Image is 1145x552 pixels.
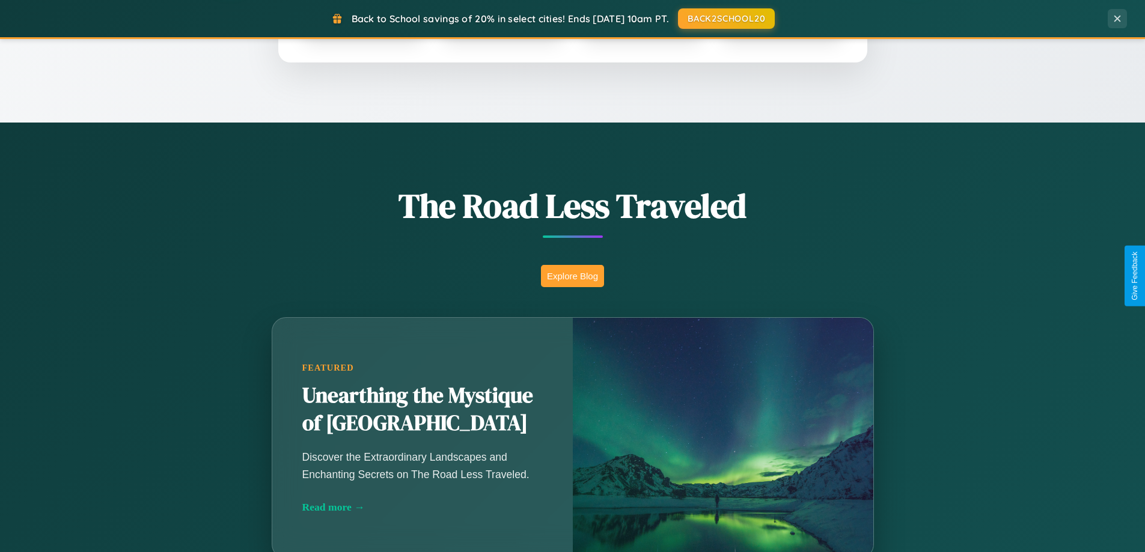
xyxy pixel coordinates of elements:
[302,501,543,514] div: Read more →
[302,363,543,373] div: Featured
[1131,252,1139,300] div: Give Feedback
[302,449,543,482] p: Discover the Extraordinary Landscapes and Enchanting Secrets on The Road Less Traveled.
[352,13,669,25] span: Back to School savings of 20% in select cities! Ends [DATE] 10am PT.
[541,265,604,287] button: Explore Blog
[678,8,775,29] button: BACK2SCHOOL20
[302,382,543,437] h2: Unearthing the Mystique of [GEOGRAPHIC_DATA]
[212,183,933,229] h1: The Road Less Traveled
